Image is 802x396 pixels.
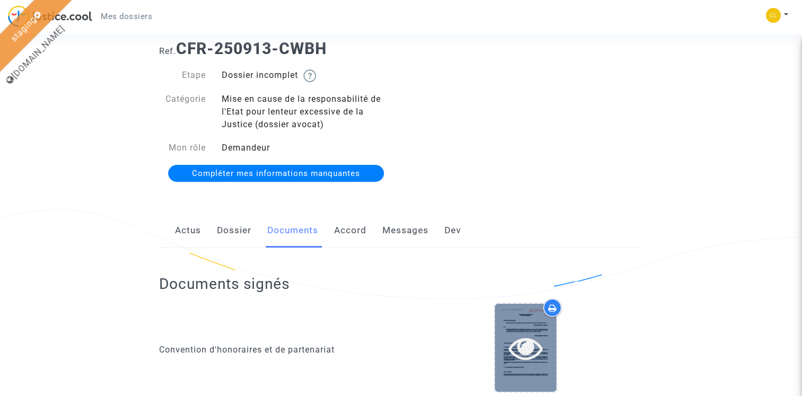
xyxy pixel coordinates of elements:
[8,14,38,44] a: staging
[303,69,316,82] img: help.svg
[101,12,152,21] span: Mes dossiers
[444,213,461,248] a: Dev
[214,142,401,154] div: Demandeur
[214,69,401,82] div: Dossier incomplet
[382,213,429,248] a: Messages
[151,142,214,154] div: Mon rôle
[8,5,92,27] img: jc-logo.svg
[92,8,161,24] a: Mes dossiers
[267,213,318,248] a: Documents
[159,275,290,293] h2: Documents signés
[159,344,393,356] div: Convention d'honoraires et de partenariat
[334,213,367,248] a: Accord
[192,169,360,178] span: Compléter mes informations manquantes
[175,213,201,248] a: Actus
[214,93,401,131] div: Mise en cause de la responsabilité de l'Etat pour lenteur excessive de la Justice (dossier avocat)
[151,69,214,82] div: Etape
[151,93,214,131] div: Catégorie
[766,8,781,23] img: 65252348aecf630ffbc4e432126a8757
[176,39,327,58] b: CFR-250913-CWBH
[217,213,251,248] a: Dossier
[159,46,176,56] span: Ref.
